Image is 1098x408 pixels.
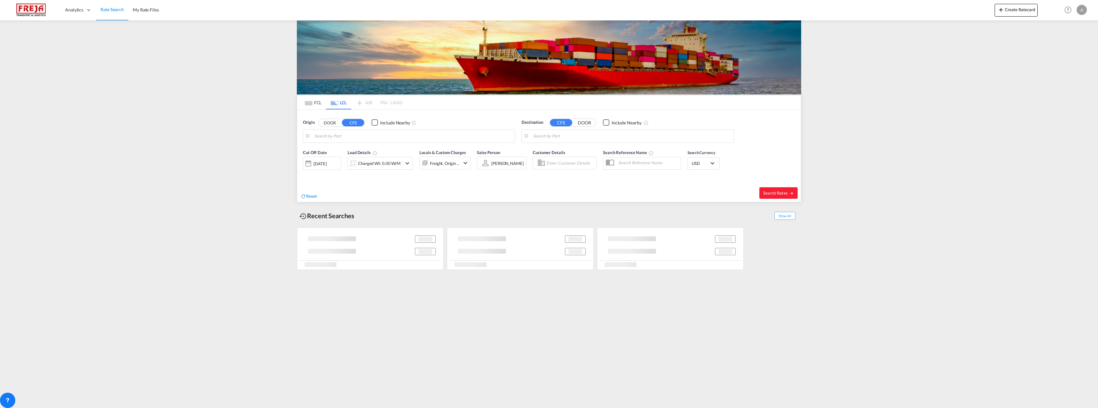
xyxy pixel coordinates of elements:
[603,150,654,155] span: Search Reference Name
[419,150,466,155] span: Locals & Custom Charges
[303,157,341,170] div: [DATE]
[403,159,411,167] md-icon: icon-chevron-down
[573,119,596,126] button: DOOR
[550,119,572,126] button: CFS
[314,131,512,141] input: Search by Port
[533,131,730,141] input: Search by Port
[303,169,308,178] md-datepicker: Select
[692,160,710,166] span: USD
[759,187,798,199] button: Search Ratesicon-arrow-right
[306,193,317,199] span: Reset
[612,120,642,126] div: Include Nearby
[491,161,524,166] div: [PERSON_NAME]
[774,212,795,220] span: Show All
[430,159,460,168] div: Freight Origin Destination
[65,7,83,13] span: Analytics
[297,110,801,202] div: Origin DOOR CFS Checkbox No InkUnchecked: Ignores neighbouring ports when fetching rates.Checked ...
[300,193,317,200] div: icon-refreshReset
[477,150,500,155] span: Sales Person
[10,3,53,17] img: 586607c025bf11f083711d99603023e7.png
[348,157,413,170] div: Charged Wt: 0.00 W/Micon-chevron-down
[462,159,469,167] md-icon: icon-chevron-down
[358,159,401,168] div: Charged Wt: 0.00 W/M
[372,119,410,126] md-checkbox: Checkbox No Ink
[615,158,681,167] input: Search Reference Name
[348,150,378,155] span: Load Details
[411,120,417,125] md-icon: Unchecked: Ignores neighbouring ports when fetching rates.Checked : Includes neighbouring ports w...
[997,6,1005,13] md-icon: icon-plus 400-fg
[649,151,654,156] md-icon: Your search will be saved by the below given name
[133,7,159,12] span: My Rate Files
[303,119,314,126] span: Origin
[319,119,341,126] button: DOOR
[1063,4,1077,16] div: Help
[101,7,124,12] span: Rate Search
[522,119,543,126] span: Destination
[643,120,649,125] md-icon: Unchecked: Ignores neighbouring ports when fetching rates.Checked : Includes neighbouring ports w...
[299,212,307,220] md-icon: icon-backup-restore
[326,95,351,109] md-tab-item: LCL
[1063,4,1073,15] span: Help
[372,151,378,156] md-icon: Chargeable Weight
[303,150,327,155] span: Cut Off Date
[546,158,594,168] input: Enter Customer Details
[342,119,364,126] button: CFS
[1077,5,1087,15] div: A
[297,209,357,223] div: Recent Searches
[491,159,524,168] md-select: Sales Person: Albert Bjorklof
[297,20,801,94] img: LCL+%26+FCL+BACKGROUND.png
[789,191,794,196] md-icon: icon-arrow-right
[313,161,327,167] div: [DATE]
[763,190,794,196] span: Search Rates
[995,4,1038,17] button: icon-plus 400-fgCreate Ratecard
[300,95,326,109] md-tab-item: FCL
[300,95,402,109] md-pagination-wrapper: Use the left and right arrow keys to navigate between tabs
[300,193,306,199] md-icon: icon-refresh
[380,120,410,126] div: Include Nearby
[533,150,565,155] span: Customer Details
[419,157,470,169] div: Freight Origin Destinationicon-chevron-down
[688,150,715,155] span: Search Currency
[603,119,642,126] md-checkbox: Checkbox No Ink
[691,159,716,168] md-select: Select Currency: $ USDUnited States Dollar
